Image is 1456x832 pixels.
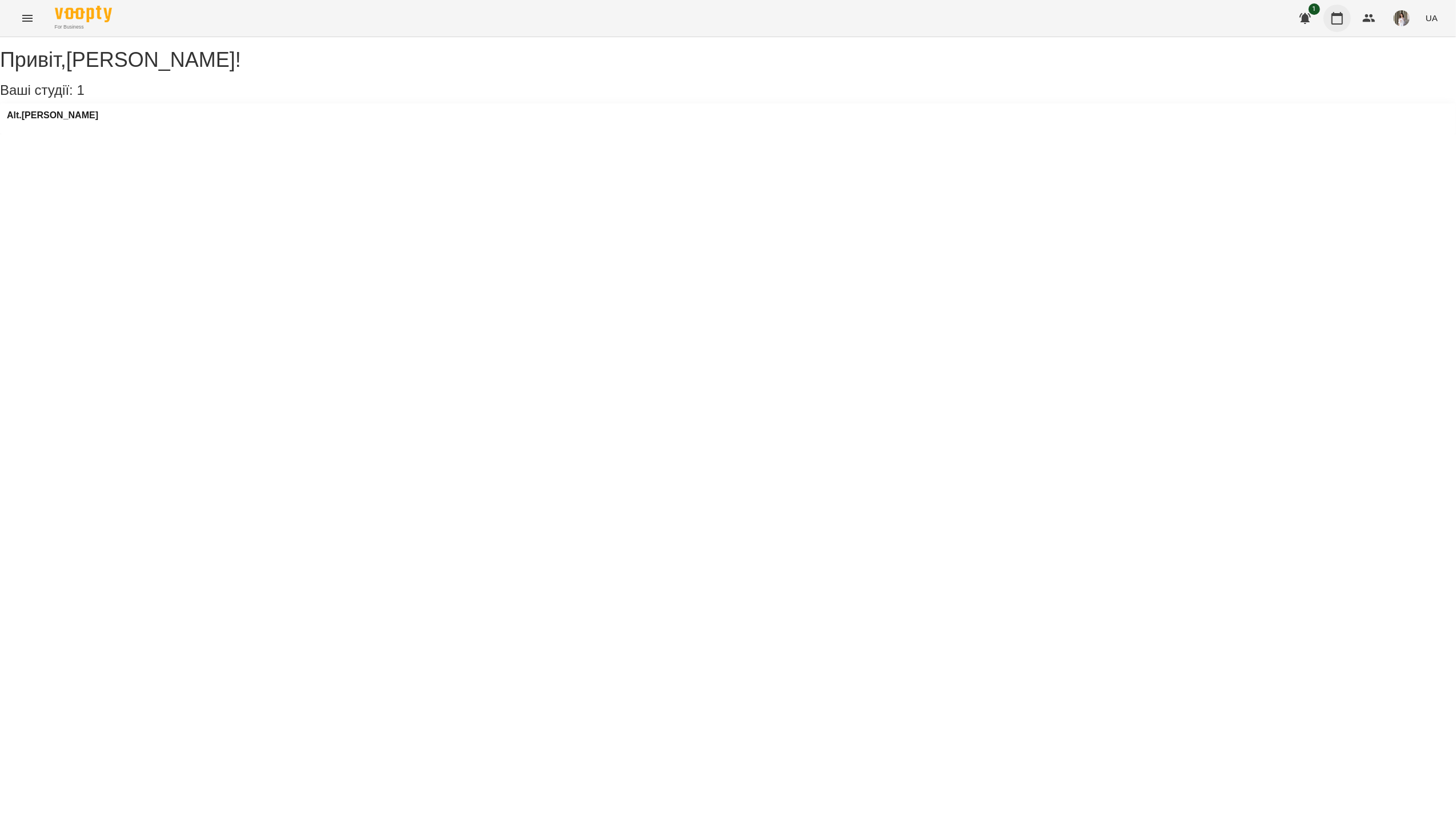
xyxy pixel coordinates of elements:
[55,23,112,31] span: For Business
[7,110,98,121] a: Alt.[PERSON_NAME]
[77,82,84,98] span: 1
[1426,12,1438,24] span: UA
[14,5,41,32] button: Menu
[1421,7,1442,29] button: UA
[1309,3,1320,15] span: 1
[1394,10,1410,26] img: 364895220a4789552a8225db6642e1db.jpeg
[55,6,112,22] img: Voopty Logo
